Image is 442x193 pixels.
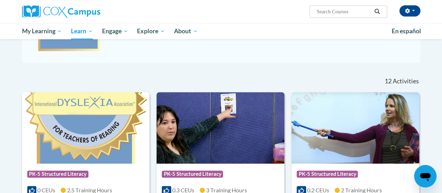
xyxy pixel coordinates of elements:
[414,165,436,187] iframe: Button to launch messaging window
[22,92,150,164] img: Course Logo
[393,77,419,85] span: Activities
[102,27,128,35] span: Engage
[291,92,419,164] img: Course Logo
[297,171,358,178] span: PK-5 Structured Literacy
[132,23,169,39] a: Explore
[157,92,284,164] img: Course Logo
[174,27,198,35] span: About
[66,23,97,39] a: Learn
[372,7,382,16] button: Search
[27,171,88,178] span: PK-5 Structured Literacy
[392,27,421,35] span: En español
[22,27,62,35] span: My Learning
[387,24,426,39] a: En español
[399,5,420,16] button: Account Settings
[162,171,223,178] span: PK-5 Structured Literacy
[384,77,391,85] span: 12
[169,23,202,39] a: About
[97,23,133,39] a: Engage
[17,23,426,39] div: Main menu
[17,23,67,39] a: My Learning
[71,27,93,35] span: Learn
[137,27,165,35] span: Explore
[22,5,148,18] a: Cox Campus
[22,5,100,18] img: Cox Campus
[316,7,372,16] input: Search Courses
